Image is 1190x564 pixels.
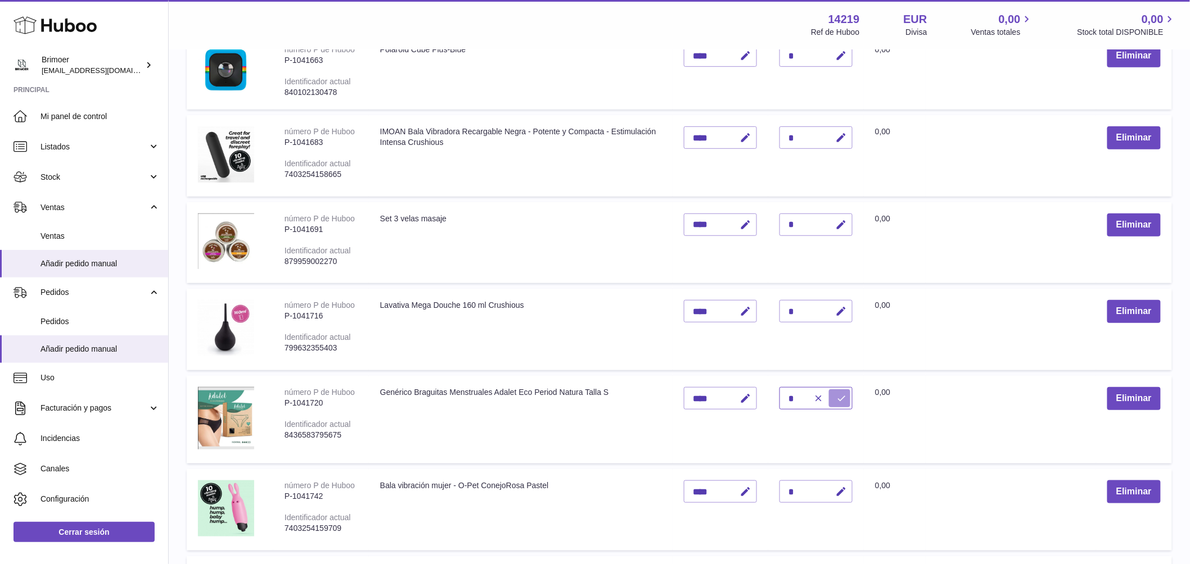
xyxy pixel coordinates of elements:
[828,12,860,27] strong: 14219
[285,256,358,267] div: 879959002270
[1078,12,1177,38] a: 0,00 Stock total DISPONIBLE
[40,433,160,444] span: Incidencias
[875,388,890,397] span: 0,00
[198,300,254,356] img: Lavativa Mega Douche 160 ml Crushious
[904,12,927,27] strong: EUR
[875,127,890,136] span: 0,00
[42,54,143,76] div: Brimoer
[285,137,358,148] div: P-1041683
[811,27,859,38] div: Ref de Huboo
[40,463,160,474] span: Canales
[369,115,673,197] td: IMOAN Bala Vibradora Recargable Negra - Potente y Compacta - Estimulación Intensa Crushious
[13,57,30,74] img: oroses@renuevo.es
[198,44,254,95] img: Polaroid Cube Plus-Blue
[40,287,148,298] span: Pedidos
[285,398,358,408] div: P-1041720
[198,213,254,269] img: Set 3 velas masaje
[40,202,148,213] span: Ventas
[285,333,351,342] div: Identificador actual
[40,316,160,327] span: Pedidos
[1142,12,1164,27] span: 0,00
[40,258,160,269] span: Añadir pedido manual
[875,214,890,223] span: 0,00
[40,172,148,183] span: Stock
[285,491,358,502] div: P-1041742
[198,387,254,449] img: Genérico Braguitas Menstruales Adalet Eco Period Natura Talla S
[198,480,254,536] img: Bala vibración mujer - O-Pet ConejoRosa Pastel
[369,202,673,283] td: Set 3 velas masaje
[369,289,673,370] td: Lavativa Mega Douche 160 ml Crushious
[285,127,355,136] div: número P de Huboo
[285,311,358,321] div: P-1041716
[40,372,160,383] span: Uso
[285,481,355,490] div: número P de Huboo
[285,246,351,255] div: Identificador actual
[285,513,351,522] div: Identificador actual
[999,12,1021,27] span: 0,00
[40,111,160,122] span: Mi panel de control
[285,55,358,66] div: P-1041663
[875,301,890,310] span: 0,00
[1107,300,1161,323] button: Eliminar
[875,45,890,54] span: 0,00
[198,126,254,183] img: IMOAN Bala Vibradora Recargable Negra - Potente y Compacta - Estimulación Intensa Crushious
[40,142,148,152] span: Listados
[285,420,351,429] div: Identificador actual
[285,159,351,168] div: Identificador actual
[285,301,355,310] div: número P de Huboo
[285,343,358,353] div: 799632355403
[285,169,358,180] div: 7403254158665
[971,27,1034,38] span: Ventas totales
[13,522,155,542] a: Cerrar sesión
[40,231,160,242] span: Ventas
[40,344,160,354] span: Añadir pedido manual
[285,77,351,86] div: Identificador actual
[1078,27,1177,38] span: Stock total DISPONIBLE
[1107,213,1161,236] button: Eliminar
[906,27,927,38] div: Divisa
[285,430,358,440] div: 8436583795675
[285,523,358,534] div: 7403254159709
[369,376,673,463] td: Genérico Braguitas Menstruales Adalet Eco Period Natura Talla S
[971,12,1034,38] a: 0,00 Ventas totales
[285,214,355,223] div: número P de Huboo
[42,66,165,75] span: [EMAIL_ADDRESS][DOMAIN_NAME]
[285,224,358,235] div: P-1041691
[285,87,358,98] div: 840102130478
[40,403,148,413] span: Facturación y pagos
[1107,387,1161,410] button: Eliminar
[369,469,673,551] td: Bala vibración mujer - O-Pet ConejoRosa Pastel
[369,33,673,110] td: Polaroid Cube Plus-Blue
[285,388,355,397] div: número P de Huboo
[875,481,890,490] span: 0,00
[1107,126,1161,149] button: Eliminar
[1107,480,1161,503] button: Eliminar
[285,45,355,54] div: número P de Huboo
[1107,44,1161,67] button: Eliminar
[40,494,160,504] span: Configuración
